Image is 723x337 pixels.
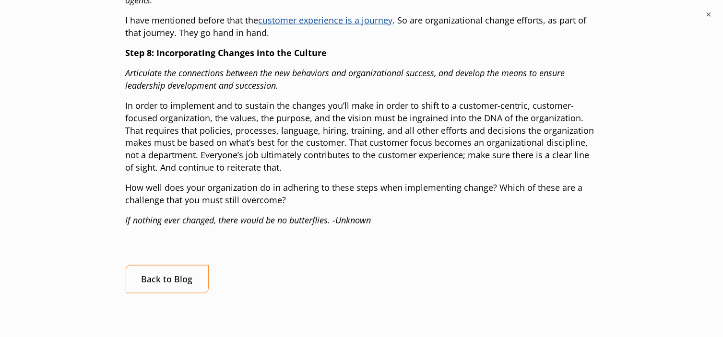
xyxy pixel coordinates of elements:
p: In order to implement and to sustain the changes you’ll make in order to shift to a customer-cent... [126,100,598,174]
em: Articulate the connections between the new behaviors and organizational success, and develop the ... [126,67,565,91]
p: How well does your organization do in adhering to these steps when implementing change? Which of ... [126,182,598,207]
button: × [704,10,713,19]
strong: Step 8: Incorporating Changes into the Culture [126,47,327,58]
a: Back to Blog [126,265,209,293]
em: If nothing ever changed, there would be no butterflies. -Unknown [126,214,371,226]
